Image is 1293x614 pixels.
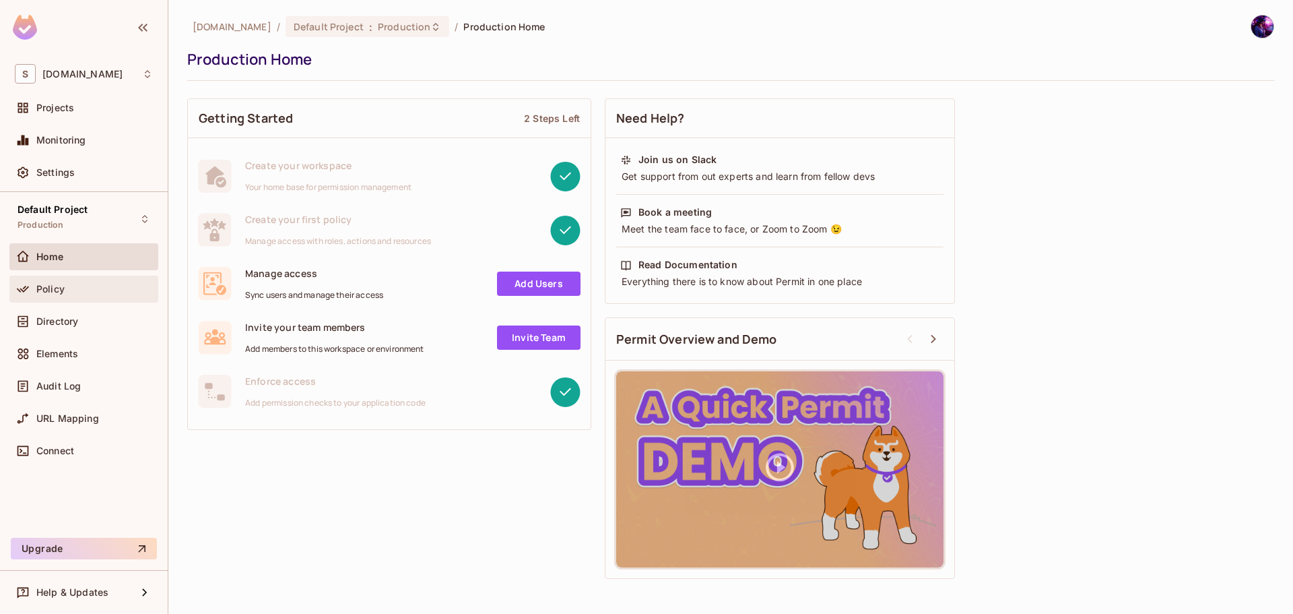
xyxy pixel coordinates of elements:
div: Book a meeting [638,206,712,219]
span: Add members to this workspace or environment [245,344,424,355]
span: Audit Log [36,381,81,392]
span: Production Home [463,20,545,33]
span: Default Project [294,20,364,33]
div: Join us on Slack [638,153,717,166]
div: Production Home [187,49,1267,69]
span: S [15,64,36,84]
span: Home [36,251,64,262]
a: Add Users [497,272,581,296]
span: : [368,22,373,32]
img: SReyMgAAAABJRU5ErkJggg== [13,15,37,40]
span: Production [18,220,64,231]
span: Projects [36,102,74,113]
span: Production [378,20,430,33]
span: Add permission checks to your application code [245,398,426,408]
div: Everything there is to know about Permit in one place [620,275,939,288]
span: Directory [36,316,78,327]
li: / [277,20,280,33]
span: Settings [36,167,75,178]
span: Manage access with roles, actions and resources [245,236,431,247]
span: Policy [36,284,65,295]
div: Meet the team face to face, or Zoom to Zoom 😉 [620,222,939,236]
span: Elements [36,348,78,359]
span: Invite your team members [245,321,424,334]
a: Invite Team [497,326,581,350]
span: Manage access [245,267,383,280]
span: Connect [36,446,74,456]
span: Help & Updates [36,587,108,598]
span: Sync users and manage their access [245,290,383,301]
li: / [455,20,458,33]
span: Default Project [18,204,88,215]
span: Need Help? [616,110,685,127]
span: Create your first policy [245,213,431,226]
button: Upgrade [11,538,157,559]
span: Your home base for permission management [245,182,411,193]
span: Getting Started [199,110,293,127]
span: Enforce access [245,375,426,388]
span: Workspace: savameta.com [42,69,123,80]
div: Get support from out experts and learn from fellow devs [620,170,939,183]
span: Permit Overview and Demo [616,331,777,348]
span: URL Mapping [36,413,99,424]
span: Monitoring [36,135,86,146]
div: 2 Steps Left [524,112,580,125]
span: the active workspace [193,20,271,33]
span: Create your workspace [245,159,411,172]
div: Read Documentation [638,258,737,272]
img: Sơn Trần Văn [1251,16,1273,38]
